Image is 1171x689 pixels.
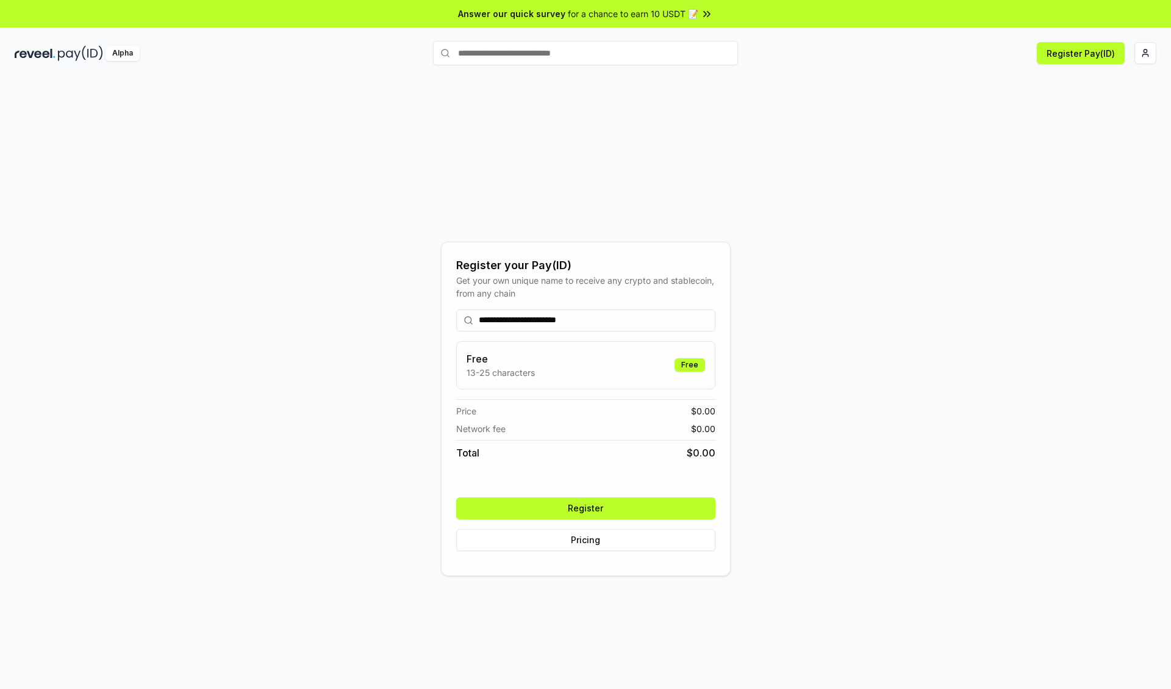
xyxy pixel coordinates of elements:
[691,422,715,435] span: $ 0.00
[691,405,715,417] span: $ 0.00
[15,46,56,61] img: reveel_dark
[456,405,476,417] span: Price
[456,422,506,435] span: Network fee
[467,352,535,366] h3: Free
[456,446,479,460] span: Total
[687,446,715,460] span: $ 0.00
[1037,42,1125,64] button: Register Pay(ID)
[568,7,698,20] span: for a chance to earn 10 USDT 📝
[456,529,715,551] button: Pricing
[458,7,565,20] span: Answer our quick survey
[467,366,535,379] p: 13-25 characters
[456,257,715,274] div: Register your Pay(ID)
[106,46,140,61] div: Alpha
[456,274,715,300] div: Get your own unique name to receive any crypto and stablecoin, from any chain
[58,46,103,61] img: pay_id
[675,358,705,372] div: Free
[456,497,715,519] button: Register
